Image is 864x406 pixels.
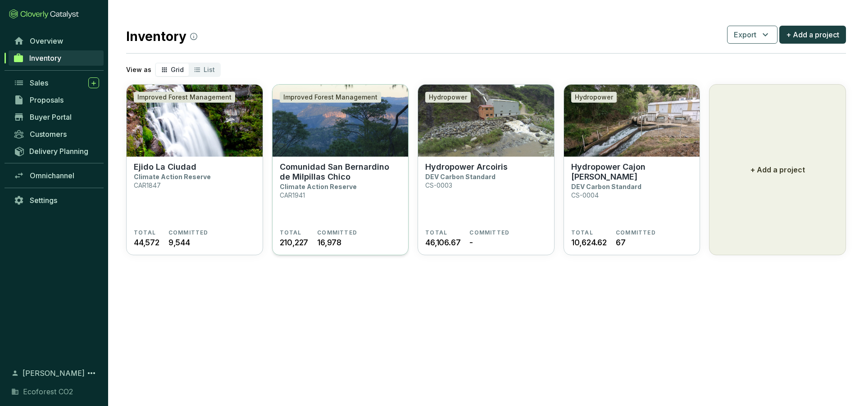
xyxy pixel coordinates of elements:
p: Hydropower Arcoiris [425,162,508,172]
a: Customers [9,126,104,142]
a: Settings [9,193,104,208]
span: TOTAL [280,229,302,236]
span: Proposals [30,95,64,104]
p: DEV Carbon Standard [571,183,641,190]
span: COMMITTED [317,229,357,236]
span: COMMITTED [469,229,509,236]
div: Improved Forest Management [134,92,235,103]
span: Customers [30,130,67,139]
div: segmented control [155,63,221,77]
p: Climate Action Reserve [280,183,357,190]
p: CAR1941 [280,191,305,199]
a: Delivery Planning [9,144,104,158]
span: COMMITTED [616,229,656,236]
p: View as [126,65,151,74]
div: Hydropower [425,92,471,103]
a: Omnichannel [9,168,104,183]
div: Improved Forest Management [280,92,381,103]
p: Hydropower Cajon [PERSON_NAME] [571,162,693,182]
p: CS-0003 [425,181,452,189]
a: Hydropower ArcoirisHydropowerHydropower ArcoirisDEV Carbon StandardCS-0003TOTAL46,106.67COMMITTED- [418,84,555,255]
a: Buyer Portal [9,109,104,125]
a: Overview [9,33,104,49]
a: Ejido La CiudadImproved Forest ManagementEjido La CiudadClimate Action ReserveCAR1847TOTAL44,572C... [126,84,263,255]
span: TOTAL [571,229,593,236]
img: Ejido La Ciudad [127,85,263,157]
span: 44,572 [134,236,159,248]
img: Comunidad San Bernardino de Milpillas Chico [273,85,409,157]
span: 46,106.67 [425,236,460,248]
span: Buyer Portal [30,113,72,122]
span: List [204,66,215,73]
span: Settings [30,196,57,205]
button: Export [727,26,778,44]
button: + Add a project [709,84,846,255]
span: TOTAL [425,229,447,236]
button: + Add a project [779,26,846,44]
p: DEV Carbon Standard [425,173,496,180]
h2: Inventory [126,27,197,46]
span: Grid [171,66,184,73]
span: Inventory [29,54,61,63]
a: Comunidad San Bernardino de Milpillas ChicoImproved Forest ManagementComunidad San Bernardino de ... [272,84,409,255]
a: Sales [9,75,104,90]
span: Export [734,29,756,40]
span: 16,978 [317,236,341,248]
span: Omnichannel [30,171,74,180]
span: COMMITTED [168,229,209,236]
span: 9,544 [168,236,190,248]
p: CAR1847 [134,181,161,189]
span: Sales [30,78,48,87]
span: Overview [30,36,63,45]
span: 10,624.62 [571,236,607,248]
a: Inventory [9,50,104,66]
span: Delivery Planning [29,147,88,156]
p: Climate Action Reserve [134,173,211,180]
span: + Add a project [786,29,839,40]
span: - [469,236,473,248]
img: Hydropower Cajon de Peña [564,85,700,157]
p: + Add a project [750,164,805,175]
p: CS-0004 [571,191,599,199]
img: Hydropower Arcoiris [418,85,554,157]
p: Ejido La Ciudad [134,162,196,172]
span: 67 [616,236,626,248]
span: Ecoforest CO2 [23,386,73,397]
div: Hydropower [571,92,617,103]
span: 210,227 [280,236,309,248]
a: Hydropower Cajon de PeñaHydropowerHydropower Cajon [PERSON_NAME]DEV Carbon StandardCS-0004TOTAL10... [564,84,700,255]
span: [PERSON_NAME] [23,368,85,379]
a: Proposals [9,92,104,108]
span: TOTAL [134,229,156,236]
p: Comunidad San Bernardino de Milpillas Chico [280,162,401,182]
